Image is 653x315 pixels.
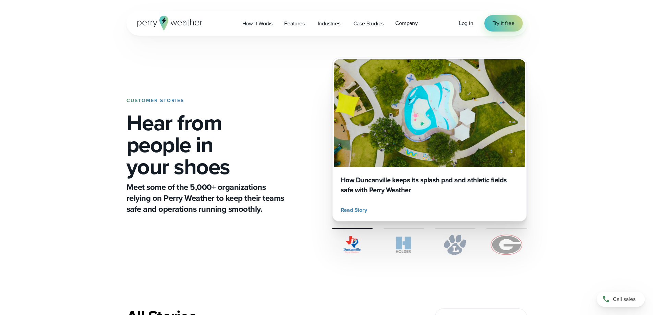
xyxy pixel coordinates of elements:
div: 1 of 4 [332,58,527,221]
span: Features [284,20,304,28]
p: Meet some of the 5,000+ organizations relying on Perry Weather to keep their teams safe and opera... [126,182,287,215]
h3: How Duncanville keeps its splash pad and athletic fields safe with Perry Weather [341,175,518,195]
img: City of Duncanville Logo [332,234,373,255]
a: Try it free [484,15,523,32]
a: Call sales [597,292,645,307]
span: Industries [318,20,340,28]
span: Case Studies [353,20,384,28]
a: Duncanville Splash Pad How Duncanville keeps its splash pad and athletic fields safe with Perry W... [332,58,527,221]
img: Duncanville Splash Pad [334,59,525,167]
span: Call sales [613,295,636,303]
h1: Hear from people in your shoes [126,112,287,178]
span: Company [395,19,418,27]
span: Try it free [493,19,515,27]
span: How it Works [242,20,273,28]
div: slideshow [332,58,527,221]
a: How it Works [237,16,279,31]
a: Log in [459,19,473,27]
button: Read Story [341,206,370,214]
span: Read Story [341,206,367,214]
img: Holder.svg [384,234,424,255]
strong: CUSTOMER STORIES [126,97,184,104]
a: Case Studies [348,16,390,31]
